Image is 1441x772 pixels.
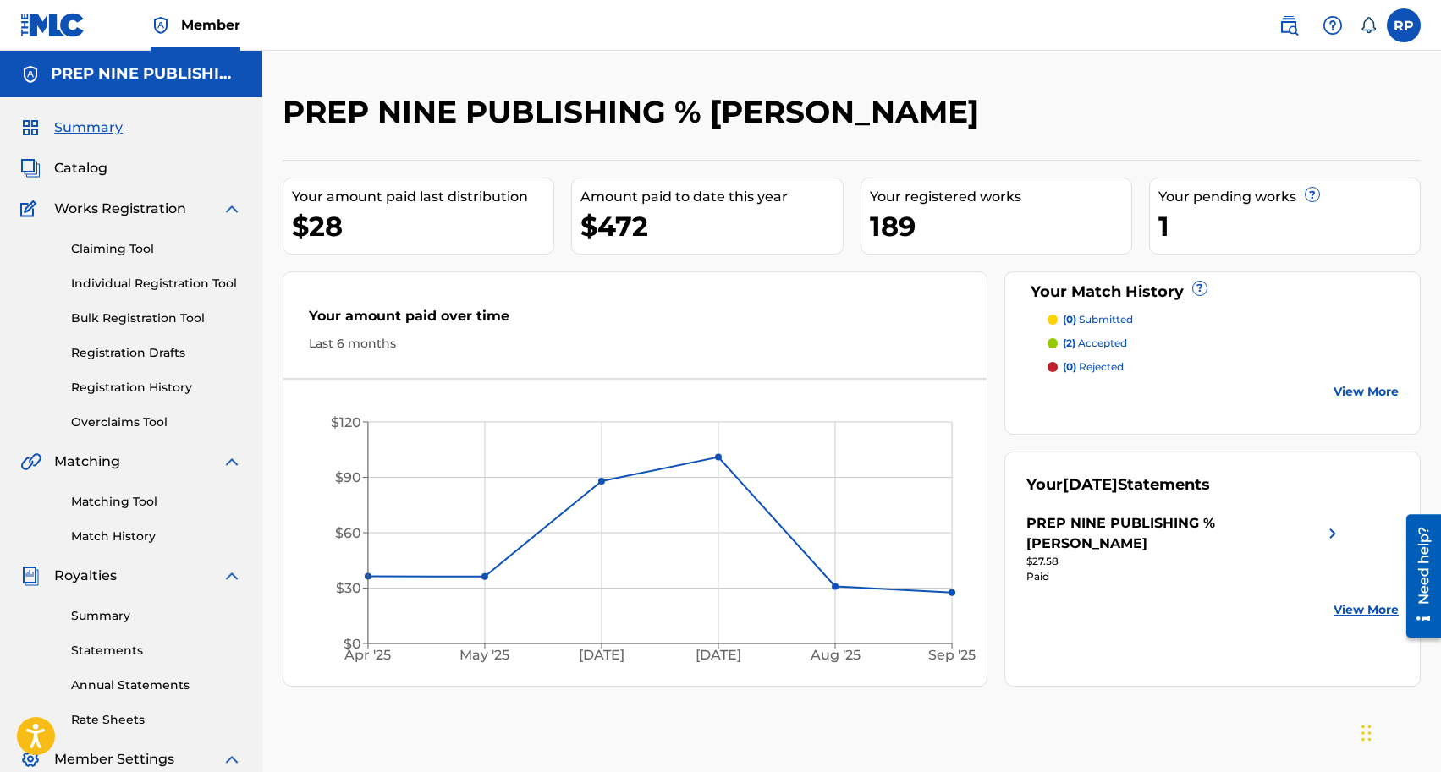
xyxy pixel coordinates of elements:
span: Royalties [54,566,117,586]
h2: PREP NINE PUBLISHING % [PERSON_NAME] [283,93,987,131]
div: Paid [1026,569,1343,584]
a: Registration History [71,379,242,397]
div: Help [1316,8,1350,42]
a: CatalogCatalog [20,158,107,178]
div: 1 [1158,207,1420,245]
img: MLC Logo [20,13,85,37]
a: Claiming Tool [71,240,242,258]
img: Accounts [20,64,41,85]
tspan: $90 [335,469,361,485]
tspan: Apr '25 [344,648,392,664]
span: [DATE] [1063,475,1118,494]
div: $28 [292,207,553,245]
img: Member Settings [20,749,41,769]
iframe: Chat Widget [1356,691,1441,772]
tspan: [DATE] [696,648,742,664]
a: Summary [71,607,242,625]
tspan: $30 [336,580,361,596]
span: Summary [54,118,123,138]
a: PREP NINE PUBLISHING % [PERSON_NAME]right chevron icon$27.58Paid [1026,513,1343,584]
div: Your Statements [1026,474,1210,496]
span: Member Settings [54,749,174,769]
div: $27.58 [1026,554,1343,569]
span: Catalog [54,158,107,178]
tspan: $60 [335,525,361,541]
div: Amount paid to date this year [580,187,842,207]
img: expand [222,566,242,586]
a: SummarySummary [20,118,123,138]
p: rejected [1063,359,1124,375]
p: submitted [1063,312,1133,327]
tspan: [DATE] [579,648,624,664]
div: Last 6 months [309,335,961,353]
a: Individual Registration Tool [71,275,242,293]
a: Bulk Registration Tool [71,309,242,327]
img: Top Rightsholder [151,15,171,36]
div: Your Match History [1026,281,1399,304]
a: (2) accepted [1048,336,1399,351]
tspan: $0 [344,636,361,652]
span: Matching [54,452,120,472]
tspan: Aug '25 [810,648,861,664]
img: expand [222,749,242,769]
span: Member [181,15,240,35]
img: expand [222,199,242,219]
span: ? [1306,188,1319,201]
img: right chevron icon [1323,513,1343,554]
a: Overclaims Tool [71,413,242,431]
tspan: May '25 [460,648,510,664]
a: View More [1334,383,1399,401]
span: Works Registration [54,199,186,219]
tspan: Sep '25 [929,648,976,664]
a: Public Search [1272,8,1306,42]
div: 189 [870,207,1131,245]
a: Statements [71,642,242,660]
img: Works Registration [20,199,42,219]
tspan: $120 [331,414,361,430]
iframe: Resource Center [1394,508,1441,644]
div: Notifications [1360,17,1377,34]
span: (0) [1063,360,1076,373]
p: accepted [1063,336,1127,351]
div: Your pending works [1158,187,1420,207]
div: Drag [1361,708,1372,758]
img: expand [222,452,242,472]
img: Royalties [20,566,41,586]
a: Registration Drafts [71,344,242,362]
a: (0) rejected [1048,359,1399,375]
a: View More [1334,601,1399,619]
div: User Menu [1387,8,1421,42]
span: ? [1193,282,1207,295]
div: $472 [580,207,842,245]
img: search [1279,15,1299,36]
div: Your amount paid over time [309,306,961,335]
div: Your registered works [870,187,1131,207]
div: PREP NINE PUBLISHING % [PERSON_NAME] [1026,513,1323,554]
a: (0) submitted [1048,312,1399,327]
a: Annual Statements [71,676,242,694]
img: help [1323,15,1343,36]
span: (0) [1063,313,1076,326]
img: Matching [20,452,41,472]
div: Your amount paid last distribution [292,187,553,207]
img: Summary [20,118,41,138]
h5: PREP NINE PUBLISHING % ROBERTO PEREZ-TORRES [51,64,242,84]
img: Catalog [20,158,41,178]
a: Rate Sheets [71,711,242,729]
a: Match History [71,528,242,545]
span: (2) [1063,337,1075,349]
a: Matching Tool [71,493,242,511]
